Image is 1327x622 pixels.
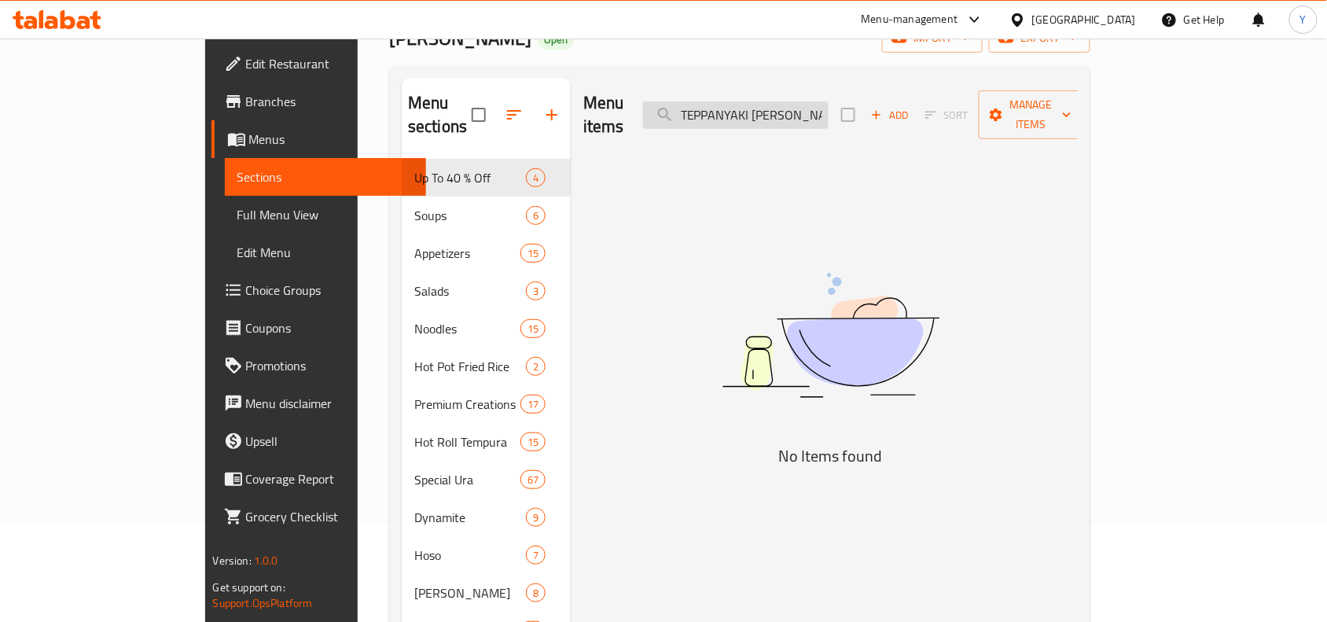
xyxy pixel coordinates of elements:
span: Manage items [991,95,1072,134]
span: Select all sections [462,98,495,131]
span: 15 [521,435,545,450]
a: Branches [211,83,427,120]
div: Appetizers15 [402,234,571,272]
span: Dynamite [414,508,526,527]
a: Menu disclaimer [211,385,427,422]
span: Salads [414,282,526,300]
span: Sections [237,167,414,186]
span: Y [1300,11,1307,28]
div: items [520,470,546,489]
div: items [520,432,546,451]
span: Menu disclaimer [246,394,414,413]
span: export [1002,28,1078,48]
a: Grocery Checklist [211,498,427,536]
span: 15 [521,246,545,261]
span: 3 [527,284,545,299]
div: Special Ura67 [402,461,571,499]
span: Upsell [246,432,414,451]
img: dish.svg [634,231,1027,440]
span: Open [538,33,574,46]
span: 2 [527,359,545,374]
span: Add [869,106,911,124]
div: items [526,282,546,300]
span: Hot Pot Fried Rice [414,357,526,376]
div: items [526,583,546,602]
span: Up To 40 % Off [414,168,526,187]
span: import [895,28,970,48]
div: [GEOGRAPHIC_DATA] [1032,11,1136,28]
div: Hoso7 [402,536,571,574]
a: Sections [225,158,427,196]
span: Branches [246,92,414,111]
div: Hot Pot Fried Rice2 [402,348,571,385]
div: Menu-management [862,10,958,29]
span: 1.0.0 [254,550,278,571]
span: 15 [521,322,545,337]
span: Noodles [414,319,520,338]
span: Appetizers [414,244,520,263]
span: Select section first [915,103,979,127]
span: [PERSON_NAME] [414,583,526,602]
a: Menus [211,120,427,158]
a: Full Menu View [225,196,427,234]
span: Full Menu View [237,205,414,224]
div: Hot Roll Tempura15 [402,423,571,461]
div: Soups6 [402,197,571,234]
div: items [526,546,546,565]
div: items [526,168,546,187]
span: 17 [521,397,545,412]
a: Edit Restaurant [211,45,427,83]
span: Choice Groups [246,281,414,300]
input: search [643,101,829,129]
div: Premium Creations17 [402,385,571,423]
div: items [526,206,546,225]
span: 8 [527,586,545,601]
a: Coupons [211,309,427,347]
span: Promotions [246,356,414,375]
span: Get support on: [213,577,285,598]
span: Coverage Report [246,469,414,488]
span: 4 [527,171,545,186]
span: 7 [527,548,545,563]
button: Add section [533,96,571,134]
span: Edit Menu [237,243,414,262]
span: Coupons [246,318,414,337]
span: 9 [527,510,545,525]
div: [PERSON_NAME]8 [402,574,571,612]
span: Premium Creations [414,395,520,414]
div: items [526,508,546,527]
span: 6 [527,208,545,223]
span: Edit Restaurant [246,54,414,73]
a: Promotions [211,347,427,385]
a: Upsell [211,422,427,460]
h2: Menu sections [408,91,472,138]
a: Choice Groups [211,271,427,309]
div: Up To 40 % Off4 [402,159,571,197]
a: Support.OpsPlatform [213,593,313,613]
div: Noodles15 [402,310,571,348]
div: items [520,395,546,414]
span: Menus [249,130,414,149]
a: Edit Menu [225,234,427,271]
a: Coverage Report [211,460,427,498]
h5: No Items found [634,443,1027,469]
h2: Menu items [583,91,624,138]
div: Open [538,31,574,50]
div: Dynamite9 [402,499,571,536]
span: Sort sections [495,96,533,134]
span: 67 [521,473,545,488]
div: items [526,357,546,376]
span: Hot Roll Tempura [414,432,520,451]
span: Soups [414,206,526,225]
span: Version: [213,550,252,571]
div: Salads3 [402,272,571,310]
span: Hoso [414,546,526,565]
button: Manage items [979,90,1084,139]
span: Grocery Checklist [246,507,414,526]
span: Special Ura [414,470,520,489]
